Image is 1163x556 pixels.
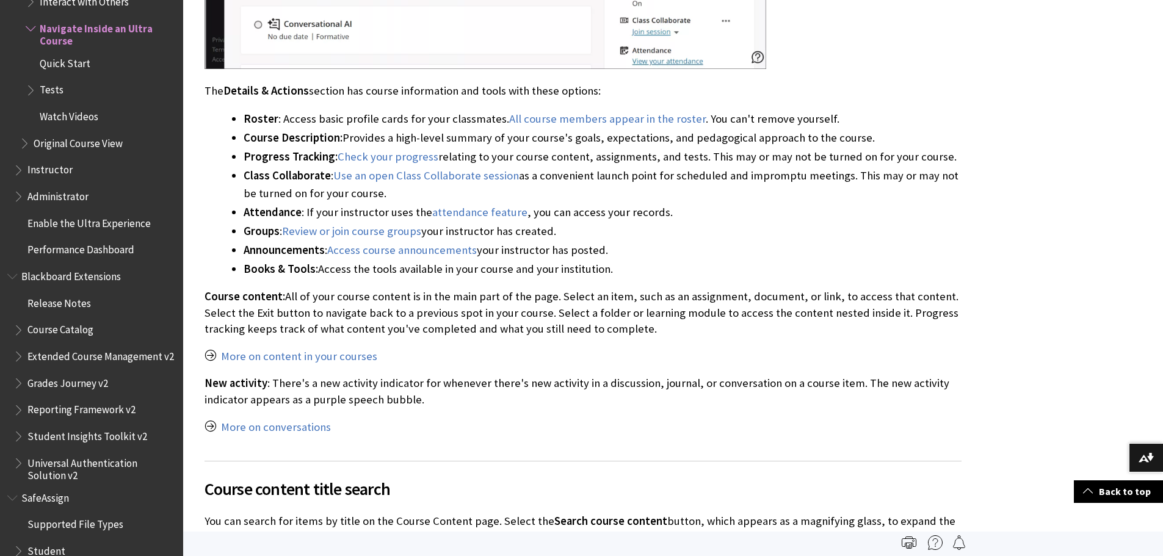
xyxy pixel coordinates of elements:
[902,535,916,550] img: Print
[205,289,962,337] p: All of your course content is in the main part of the page. Select an item, such as an assignment...
[27,293,91,309] span: Release Notes
[40,18,175,47] span: Navigate Inside an Ultra Course
[27,240,134,256] span: Performance Dashboard
[244,224,280,238] span: Groups
[554,514,667,528] span: Search course content
[244,242,962,259] li: : your instructor has posted.
[27,320,93,336] span: Course Catalog
[221,349,377,364] a: More on content in your courses
[40,106,98,123] span: Watch Videos
[509,112,706,126] a: All course members appear in the roster
[205,376,267,390] span: New activity
[40,53,90,70] span: Quick Start
[27,213,151,229] span: Enable the Ultra Experience
[928,535,943,550] img: More help
[244,261,962,278] li: Access the tools available in your course and your institution.
[244,204,962,221] li: : If your instructor uses the , you can access your records.
[327,243,477,258] a: Access course announcements
[244,168,331,182] span: Class Collaborate
[27,514,123,531] span: Supported File Types
[244,167,962,201] li: : as a convenient launch point for scheduled and impromptu meetings. This may or may not be turne...
[244,129,962,146] li: Provides a high-level summary of your course's goals, expectations, and pedagogical approach to t...
[27,186,89,203] span: Administrator
[333,168,519,183] a: Use an open Class Collaborate session
[27,160,73,176] span: Instructor
[205,83,962,99] p: The section has course information and tools with these options:
[244,223,962,240] li: : your instructor has created.
[338,150,438,164] a: Check your progress
[34,133,123,150] span: Original Course View
[7,266,176,482] nav: Book outline for Blackboard Extensions
[244,110,962,128] li: : Access basic profile cards for your classmates. . You can't remove yourself.
[244,148,962,165] li: relating to your course content, assignments, and tests. This may or may not be turned on for you...
[244,131,342,145] span: Course Description:
[21,488,69,504] span: SafeAssign
[244,262,318,276] span: Books & Tools:
[244,205,302,219] span: Attendance
[27,426,147,442] span: Student Insights Toolkit v2
[40,80,63,96] span: Tests
[221,420,331,435] a: More on conversations
[244,150,338,164] span: Progress Tracking:
[282,224,421,239] a: Review or join course groups
[205,375,962,407] p: : There's a new activity indicator for whenever there's new activity in a discussion, journal, or...
[27,400,136,416] span: Reporting Framework v2
[27,373,108,389] span: Grades Journey v2
[27,453,175,482] span: Universal Authentication Solution v2
[205,476,962,502] span: Course content title search
[21,266,121,283] span: Blackboard Extensions
[244,112,278,126] span: Roster
[432,205,527,220] a: attendance feature
[223,84,309,98] span: Details & Actions
[205,513,962,545] p: You can search for items by title on the Course Content page. Select the button, which appears as...
[952,535,966,550] img: Follow this page
[27,346,174,363] span: Extended Course Management v2
[1074,480,1163,503] a: Back to top
[205,289,285,303] span: Course content:
[244,243,325,257] span: Announcements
